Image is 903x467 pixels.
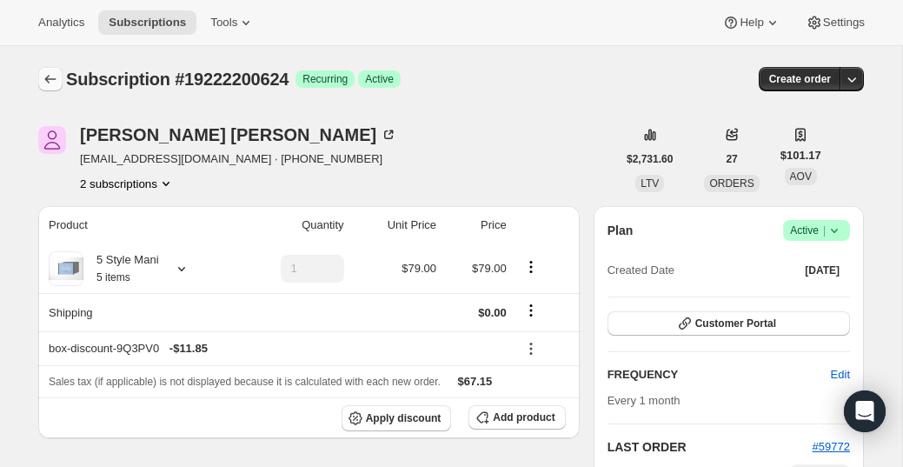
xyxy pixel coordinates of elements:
[823,16,865,30] span: Settings
[38,293,234,331] th: Shipping
[780,147,821,164] span: $101.17
[96,271,130,284] small: 5 items
[608,222,634,239] h2: Plan
[790,170,812,183] span: AOV
[200,10,265,35] button: Tools
[608,262,674,279] span: Created Date
[366,411,442,425] span: Apply discount
[365,72,394,86] span: Active
[472,262,507,275] span: $79.00
[402,262,436,275] span: $79.00
[442,206,512,244] th: Price
[349,206,442,244] th: Unit Price
[795,10,875,35] button: Settings
[715,147,747,171] button: 27
[49,340,507,357] div: box-discount-9Q3PV0
[302,72,348,86] span: Recurring
[627,152,673,166] span: $2,731.60
[844,390,886,432] div: Open Intercom Messenger
[823,223,826,237] span: |
[712,10,791,35] button: Help
[709,177,754,190] span: ORDERS
[458,375,493,388] span: $67.15
[794,258,850,283] button: [DATE]
[80,175,175,192] button: Product actions
[695,317,776,330] span: Customer Portal
[759,67,841,91] button: Create order
[608,366,831,384] h2: FREQUENCY
[169,340,208,357] span: - $11.85
[38,206,234,244] th: Product
[616,147,683,171] button: $2,731.60
[641,177,659,190] span: LTV
[820,361,860,389] button: Edit
[608,311,850,336] button: Customer Portal
[813,440,850,453] a: #59772
[38,16,84,30] span: Analytics
[234,206,349,244] th: Quantity
[608,394,681,407] span: Every 1 month
[109,16,186,30] span: Subscriptions
[38,67,63,91] button: Subscriptions
[66,70,289,89] span: Subscription #19222200624
[468,405,565,430] button: Add product
[38,126,66,154] span: Kimberly Borlik
[80,150,397,168] span: [EMAIL_ADDRESS][DOMAIN_NAME] · [PHONE_NUMBER]
[210,16,237,30] span: Tools
[493,410,554,424] span: Add product
[726,152,737,166] span: 27
[517,301,545,320] button: Shipping actions
[805,264,840,277] span: [DATE]
[831,366,850,384] span: Edit
[80,126,397,143] div: [PERSON_NAME] [PERSON_NAME]
[813,438,850,456] button: #59772
[769,72,831,86] span: Create order
[28,10,95,35] button: Analytics
[83,251,159,286] div: 5 Style Mani
[342,405,452,431] button: Apply discount
[98,10,196,35] button: Subscriptions
[790,222,843,239] span: Active
[49,376,441,388] span: Sales tax (if applicable) is not displayed because it is calculated with each new order.
[517,257,545,277] button: Product actions
[478,306,507,319] span: $0.00
[740,16,763,30] span: Help
[608,438,813,456] h2: LAST ORDER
